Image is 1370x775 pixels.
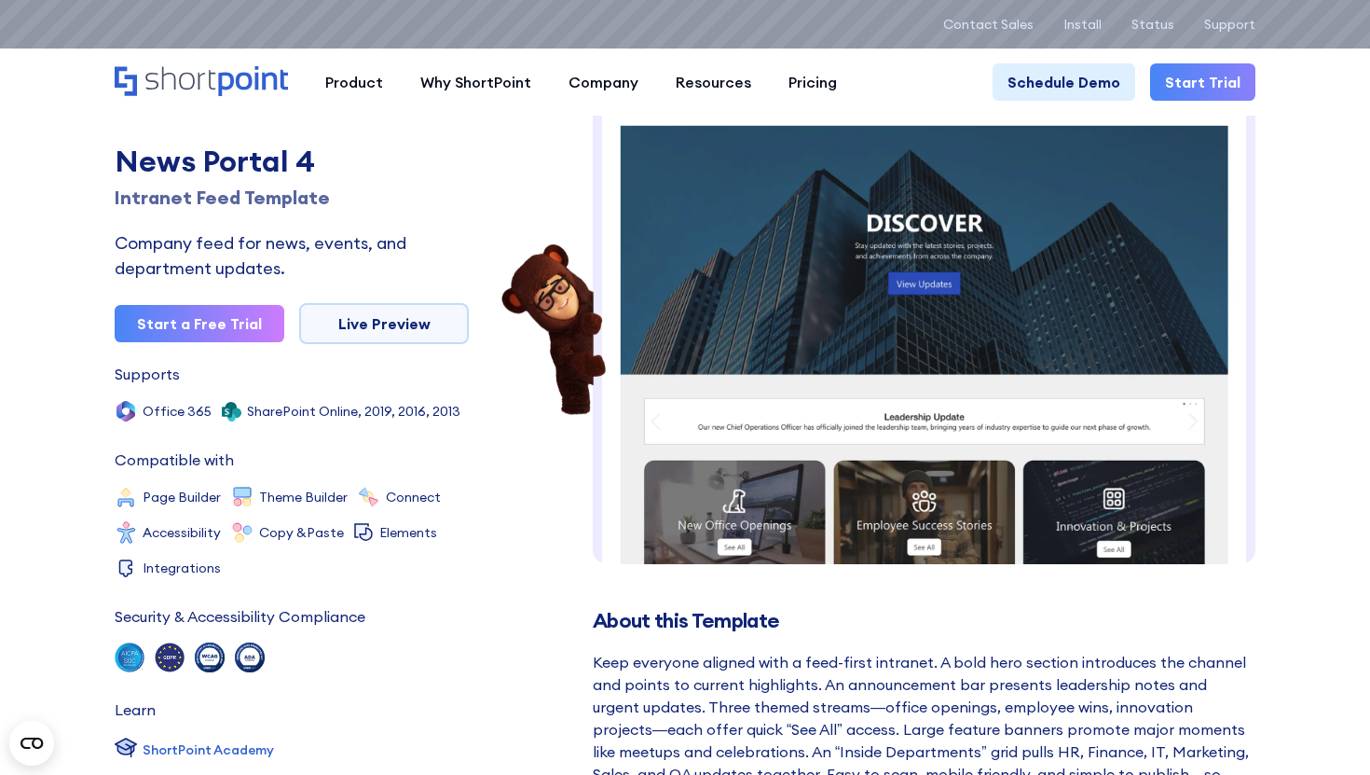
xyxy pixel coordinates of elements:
[420,71,531,93] div: Why ShortPoint
[386,491,441,504] div: Connect
[115,452,234,467] div: Compatible with
[379,526,437,539] div: Elements
[115,305,284,342] a: Start a Free Trial
[299,303,469,344] a: Live Preview
[143,740,274,760] div: ShortPoint Academy
[259,526,344,539] div: Copy &Paste
[259,491,348,504] div: Theme Builder
[325,71,383,93] div: Product
[657,63,770,101] a: Resources
[1204,17,1255,32] a: Support
[593,609,1255,632] h2: About this Template
[1063,17,1102,32] a: Install
[569,71,638,93] div: Company
[788,71,837,93] div: Pricing
[115,609,365,624] div: Security & Accessibility Compliance
[115,702,156,717] div: Learn
[143,405,212,418] div: Office 365
[770,63,856,101] a: Pricing
[1277,685,1370,775] iframe: Chat Widget
[676,71,751,93] div: Resources
[115,66,288,98] a: Home
[143,491,221,504] div: Page Builder
[143,526,221,539] div: Accessibility
[1150,63,1255,101] a: Start Trial
[993,63,1135,101] a: Schedule Demo
[115,184,469,212] h1: Intranet Feed Template
[550,63,657,101] a: Company
[9,721,54,766] button: Open CMP widget
[115,367,180,381] div: Supports
[143,561,221,574] div: Integrations
[115,230,469,281] div: Company feed for news, events, and department updates.
[247,405,460,418] div: SharePoint Online, 2019, 2016, 2013
[402,63,550,101] a: Why ShortPoint
[115,643,144,672] img: soc 2
[115,139,469,184] div: News Portal 4
[115,736,274,764] a: ShortPoint Academy
[1131,17,1174,32] a: Status
[943,17,1034,32] a: Contact Sales
[307,63,402,101] a: Product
